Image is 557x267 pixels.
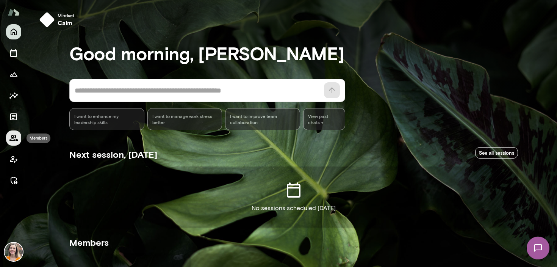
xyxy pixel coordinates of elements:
[8,5,20,19] img: Mento
[225,108,300,130] div: I want to improve team collaboration
[6,67,21,82] button: Growth Plan
[6,109,21,124] button: Documents
[69,148,157,160] h5: Next session, [DATE]
[252,204,336,213] p: No sessions scheduled [DATE]
[230,113,295,125] span: I want to improve team collaboration
[303,108,345,130] span: View past chats ->
[39,12,55,27] img: mindset
[69,236,518,248] h5: Members
[6,24,21,39] button: Home
[69,42,518,64] h3: Good morning, [PERSON_NAME]
[5,243,23,261] img: Carrie Kelly
[6,152,21,167] button: Client app
[69,108,144,130] div: I want to enhance my leadership skills
[36,9,80,30] button: Mindsetcalm
[475,147,518,159] a: See all sessions
[147,108,222,130] div: I want to manage work stress better
[58,18,74,27] h6: calm
[6,88,21,103] button: Insights
[74,113,139,125] span: I want to enhance my leadership skills
[6,173,21,188] button: Manage
[6,130,21,146] button: Members
[27,133,50,143] div: Members
[6,46,21,61] button: Sessions
[58,12,74,18] span: Mindset
[152,113,217,125] span: I want to manage work stress better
